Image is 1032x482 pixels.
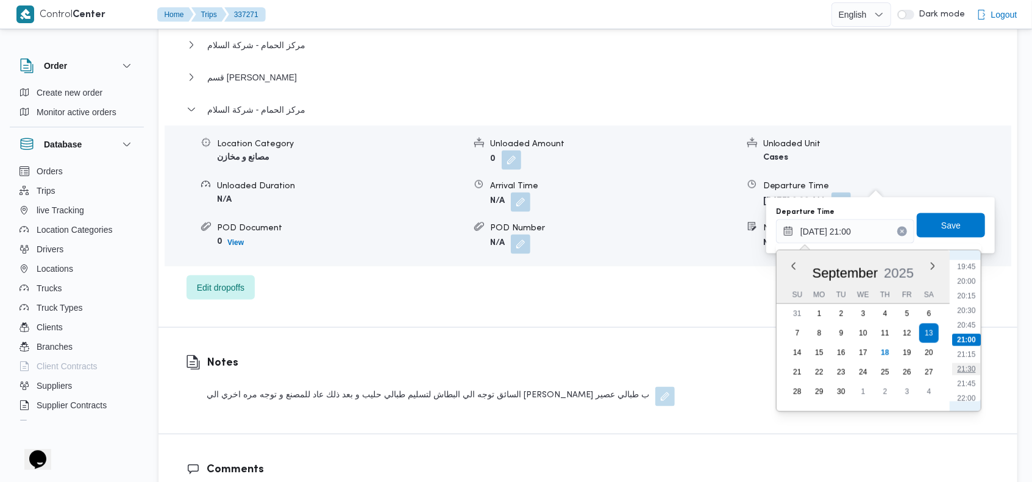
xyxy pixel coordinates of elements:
span: Logout [991,7,1017,22]
div: Th [875,286,895,303]
div: day-6 [919,304,939,324]
button: View [222,235,249,250]
div: Unloaded Amount [490,138,738,151]
div: day-22 [810,363,829,382]
div: day-23 [831,363,851,382]
b: Center [73,10,106,19]
div: Unloaded Duration [217,180,464,193]
div: Button. Open the year selector. 2025 is currently selected. [883,265,914,282]
iframe: chat widget [12,433,51,470]
button: 337271 [224,7,266,22]
button: live Tracking [15,200,139,220]
span: Edit dropoffs [197,280,244,295]
span: Trips [37,183,55,198]
span: مركز الحمام - شركة السلام [207,38,305,52]
button: Truck Types [15,298,139,317]
div: day-28 [788,382,807,402]
div: Unloaded Unit [763,138,1011,151]
button: Locations [15,259,139,278]
span: Dark mode [914,10,966,19]
div: day-7 [788,324,807,343]
button: Monitor active orders [15,102,139,122]
span: September [813,266,878,281]
span: Truck Types [37,300,82,315]
div: Tu [831,286,851,303]
div: day-3 [897,382,917,402]
div: day-26 [897,363,917,382]
div: Location Category [217,138,464,151]
span: Orders [37,164,63,179]
div: day-4 [875,304,895,324]
b: N/A [217,196,232,204]
div: Notes [763,222,1011,235]
li: 20:15 [952,290,980,302]
button: Suppliers [15,376,139,395]
div: day-2 [831,304,851,324]
div: Database [10,161,144,425]
button: Create new order [15,83,139,102]
div: day-10 [853,324,873,343]
span: Locations [37,261,73,276]
div: day-21 [788,363,807,382]
div: day-4 [919,382,939,402]
button: مركز الحمام - شركة السلام [187,38,990,52]
div: day-16 [831,343,851,363]
div: day-2 [875,382,895,402]
img: X8yXhbKr1z7QwAAAABJRU5ErkJggg== [16,5,34,23]
li: 20:45 [952,319,980,331]
div: day-11 [875,324,895,343]
button: Clear input [897,227,907,236]
span: Devices [37,417,67,432]
input: Press the down key to enter a popover containing a calendar. Press the escape key to close the po... [776,219,914,244]
li: 22:00 [952,392,980,405]
div: Departure Time [763,180,1011,193]
span: Drivers [37,242,63,257]
div: month-2025-09 [786,304,940,402]
div: day-1 [810,304,829,324]
b: N/A [490,239,505,247]
button: Drivers [15,239,139,259]
span: Trucks [37,281,62,296]
button: Supplier Contracts [15,395,139,415]
span: Suppliers [37,378,72,393]
div: day-9 [831,324,851,343]
div: day-20 [919,343,939,363]
li: 21:15 [952,349,980,361]
span: Location Categories [37,222,113,237]
b: مصانع و مخازن [217,154,269,161]
button: Location Categories [15,220,139,239]
div: day-25 [875,363,895,382]
button: Save [917,213,985,238]
b: View [227,238,244,247]
li: 21:30 [952,363,980,375]
b: N/A [763,239,778,247]
b: N/A [490,197,505,205]
b: [DATE] 9:30 AM [763,197,825,205]
div: Su [788,286,807,303]
button: Trips [15,181,139,200]
div: day-18 [875,343,895,363]
button: Devices [15,415,139,434]
div: day-15 [810,343,829,363]
div: day-13 [919,324,939,343]
div: Button. Open the month selector. September is currently selected. [812,265,879,282]
li: 19:45 [952,261,980,273]
span: Save [941,218,961,233]
div: We [853,286,873,303]
button: Trucks [15,278,139,298]
li: 21:45 [952,378,980,390]
div: day-31 [788,304,807,324]
button: Edit dropoffs [187,275,255,300]
button: Clients [15,317,139,337]
h3: Comments [207,462,990,478]
div: Fr [897,286,917,303]
span: Monitor active orders [37,105,116,119]
b: Cases [763,154,789,161]
span: Branches [37,339,73,354]
span: Create new order [37,85,102,100]
div: day-17 [853,343,873,363]
div: day-3 [853,304,873,324]
div: day-8 [810,324,829,343]
div: day-1 [853,382,873,402]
